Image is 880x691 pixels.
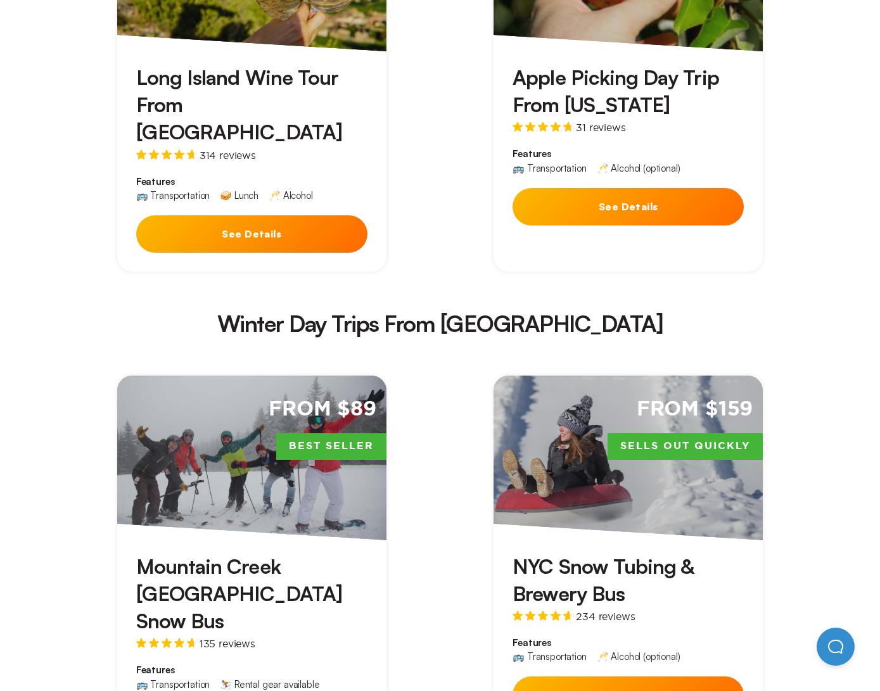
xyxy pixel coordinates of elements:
[200,150,256,160] span: 314 reviews
[513,188,744,225] button: See Details
[513,553,744,607] h3: NYC Snow Tubing & Brewery Bus
[637,396,753,423] span: From $159
[220,191,258,200] div: 🥪 Lunch
[597,163,680,173] div: 🥂 Alcohol (optional)
[136,215,367,253] button: See Details
[136,680,210,689] div: 🚌 Transportation
[220,680,319,689] div: ⛷️ Rental gear available
[136,191,210,200] div: 🚌 Transportation
[513,163,586,173] div: 🚌 Transportation
[513,148,744,160] span: Features
[136,664,367,676] span: Features
[513,637,744,649] span: Features
[269,396,376,423] span: From $89
[817,628,855,666] iframe: Help Scout Beacon - Open
[513,652,586,661] div: 🚌 Transportation
[608,433,763,460] span: Sells Out Quickly
[136,553,367,635] h3: Mountain Creek [GEOGRAPHIC_DATA] Snow Bus
[200,638,255,649] span: 135 reviews
[576,611,635,621] span: 234 reviews
[84,312,796,335] h2: Winter Day Trips From [GEOGRAPHIC_DATA]
[597,652,680,661] div: 🥂 Alcohol (optional)
[513,64,744,118] h3: Apple Picking Day Trip From [US_STATE]
[576,122,625,132] span: 31 reviews
[276,433,386,460] span: Best Seller
[269,191,313,200] div: 🥂 Alcohol
[136,64,367,146] h3: Long Island Wine Tour From [GEOGRAPHIC_DATA]
[136,175,367,188] span: Features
